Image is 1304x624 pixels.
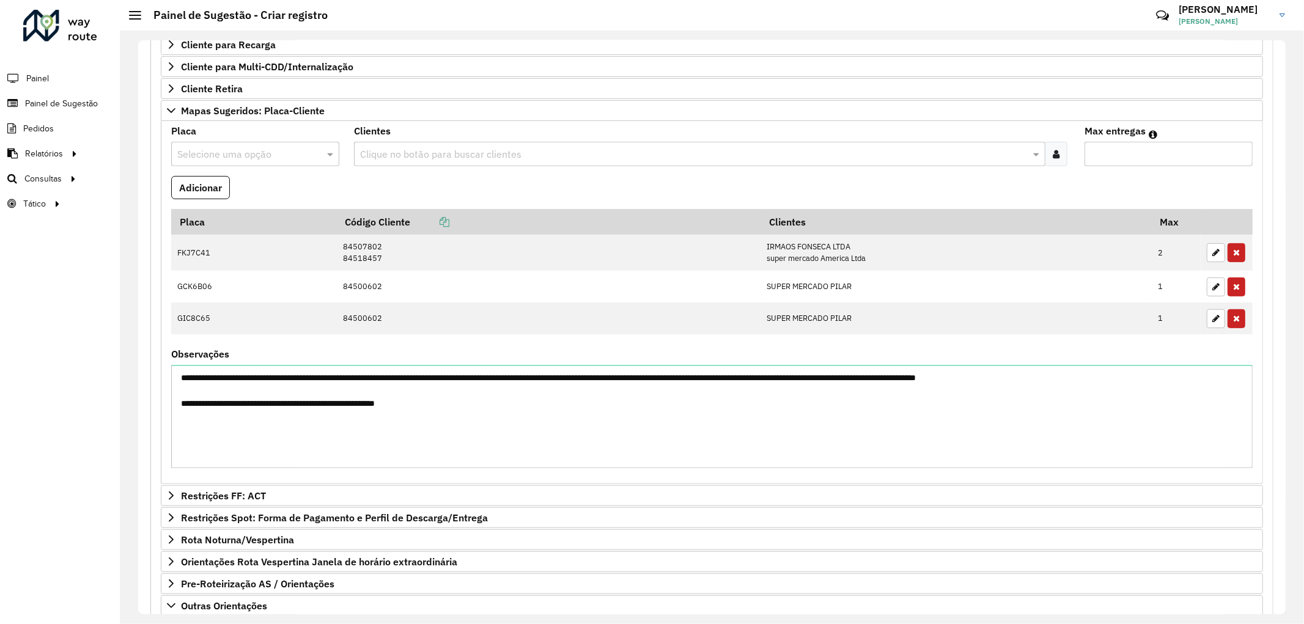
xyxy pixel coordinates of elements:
[181,62,353,72] span: Cliente para Multi-CDD/Internalização
[1152,209,1201,235] th: Max
[337,209,761,235] th: Código Cliente
[181,579,334,589] span: Pre-Roteirização AS / Orientações
[161,529,1263,550] a: Rota Noturna/Vespertina
[161,78,1263,99] a: Cliente Retira
[161,595,1263,616] a: Outras Orientações
[761,303,1151,334] td: SUPER MERCADO PILAR
[171,176,230,199] button: Adicionar
[171,235,337,271] td: FKJ7C41
[23,197,46,210] span: Tático
[354,123,391,138] label: Clientes
[337,303,761,334] td: 84500602
[1152,303,1201,334] td: 1
[181,40,276,50] span: Cliente para Recarga
[161,485,1263,506] a: Restrições FF: ACT
[1179,16,1270,27] span: [PERSON_NAME]
[181,601,267,611] span: Outras Orientações
[1149,130,1157,139] em: Máximo de clientes que serão colocados na mesma rota com os clientes informados
[181,513,488,523] span: Restrições Spot: Forma de Pagamento e Perfil de Descarga/Entrega
[411,216,450,228] a: Copiar
[1179,4,1270,15] h3: [PERSON_NAME]
[181,557,457,567] span: Orientações Rota Vespertina Janela de horário extraordinária
[25,97,98,110] span: Painel de Sugestão
[171,271,337,303] td: GCK6B06
[161,56,1263,77] a: Cliente para Multi-CDD/Internalização
[161,100,1263,121] a: Mapas Sugeridos: Placa-Cliente
[141,9,328,22] h2: Painel de Sugestão - Criar registro
[761,271,1151,303] td: SUPER MERCADO PILAR
[1152,235,1201,271] td: 2
[161,551,1263,572] a: Orientações Rota Vespertina Janela de horário extraordinária
[1149,2,1176,29] a: Contato Rápido
[181,106,325,116] span: Mapas Sugeridos: Placa-Cliente
[171,347,229,361] label: Observações
[161,573,1263,594] a: Pre-Roteirização AS / Orientações
[171,209,337,235] th: Placa
[23,122,54,135] span: Pedidos
[25,147,63,160] span: Relatórios
[171,303,337,334] td: GIC8C65
[161,34,1263,55] a: Cliente para Recarga
[1085,123,1146,138] label: Max entregas
[161,121,1263,484] div: Mapas Sugeridos: Placa-Cliente
[181,84,243,94] span: Cliente Retira
[181,491,266,501] span: Restrições FF: ACT
[761,209,1151,235] th: Clientes
[181,535,294,545] span: Rota Noturna/Vespertina
[761,235,1151,271] td: IRMAOS FONSECA LTDA super mercado America Ltda
[337,271,761,303] td: 84500602
[26,72,49,85] span: Painel
[337,235,761,271] td: 84507802 84518457
[1152,271,1201,303] td: 1
[171,123,196,138] label: Placa
[161,507,1263,528] a: Restrições Spot: Forma de Pagamento e Perfil de Descarga/Entrega
[24,172,62,185] span: Consultas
